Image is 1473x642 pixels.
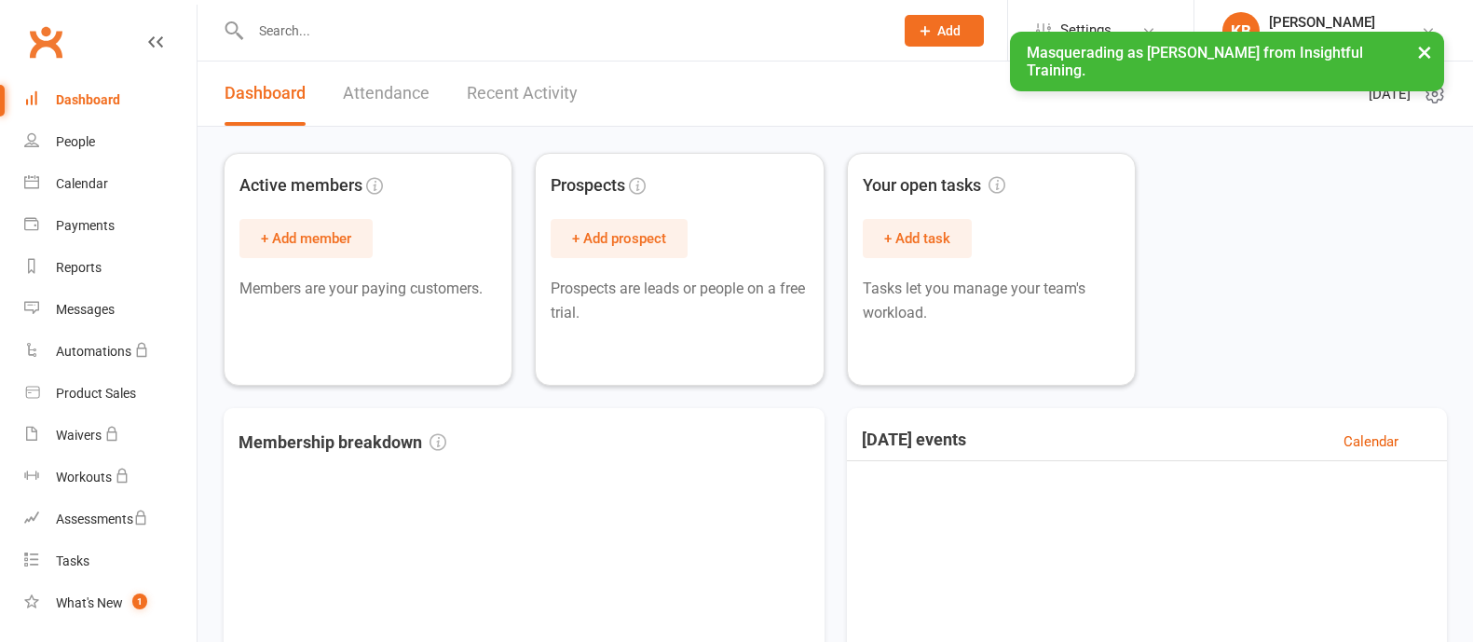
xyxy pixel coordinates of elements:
[937,23,961,38] span: Add
[1060,9,1112,51] span: Settings
[24,582,197,624] a: What's New1
[56,595,123,610] div: What's New
[56,302,115,317] div: Messages
[245,18,880,44] input: Search...
[551,219,688,258] button: + Add prospect
[24,79,197,121] a: Dashboard
[239,277,497,301] p: Members are your paying customers.
[56,92,120,107] div: Dashboard
[56,344,131,359] div: Automations
[56,512,148,526] div: Assessments
[132,594,147,609] span: 1
[863,277,1120,324] p: Tasks let you manage your team's workload.
[1343,430,1398,453] a: Calendar
[24,457,197,499] a: Workouts
[56,386,136,401] div: Product Sales
[24,289,197,331] a: Messages
[24,415,197,457] a: Waivers
[239,430,446,454] h3: Membership breakdown
[56,428,102,443] div: Waivers
[56,218,115,233] div: Payments
[863,172,1005,199] span: Your open tasks
[56,260,102,275] div: Reports
[24,373,197,415] a: Product Sales
[24,247,197,289] a: Reports
[239,219,373,258] button: + Add member
[862,430,966,453] h3: [DATE] events
[863,219,972,258] button: + Add task
[24,331,197,373] a: Automations
[56,134,95,149] div: People
[905,15,984,47] button: Add
[1408,32,1441,72] button: ×
[56,176,108,191] div: Calendar
[56,470,112,485] div: Workouts
[1027,44,1363,79] span: Masquerading as [PERSON_NAME] from Insightful Training.
[24,121,197,163] a: People
[24,499,197,540] a: Assessments
[239,172,362,199] span: Active members
[24,540,197,582] a: Tasks
[56,553,89,568] div: Tasks
[22,19,69,65] a: Clubworx
[551,172,625,199] span: Prospects
[1269,14,1375,31] div: [PERSON_NAME]
[1222,12,1260,49] div: KB
[24,163,197,205] a: Calendar
[24,205,197,247] a: Payments
[1269,31,1375,48] div: Insightful Training
[551,277,808,324] p: Prospects are leads or people on a free trial.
